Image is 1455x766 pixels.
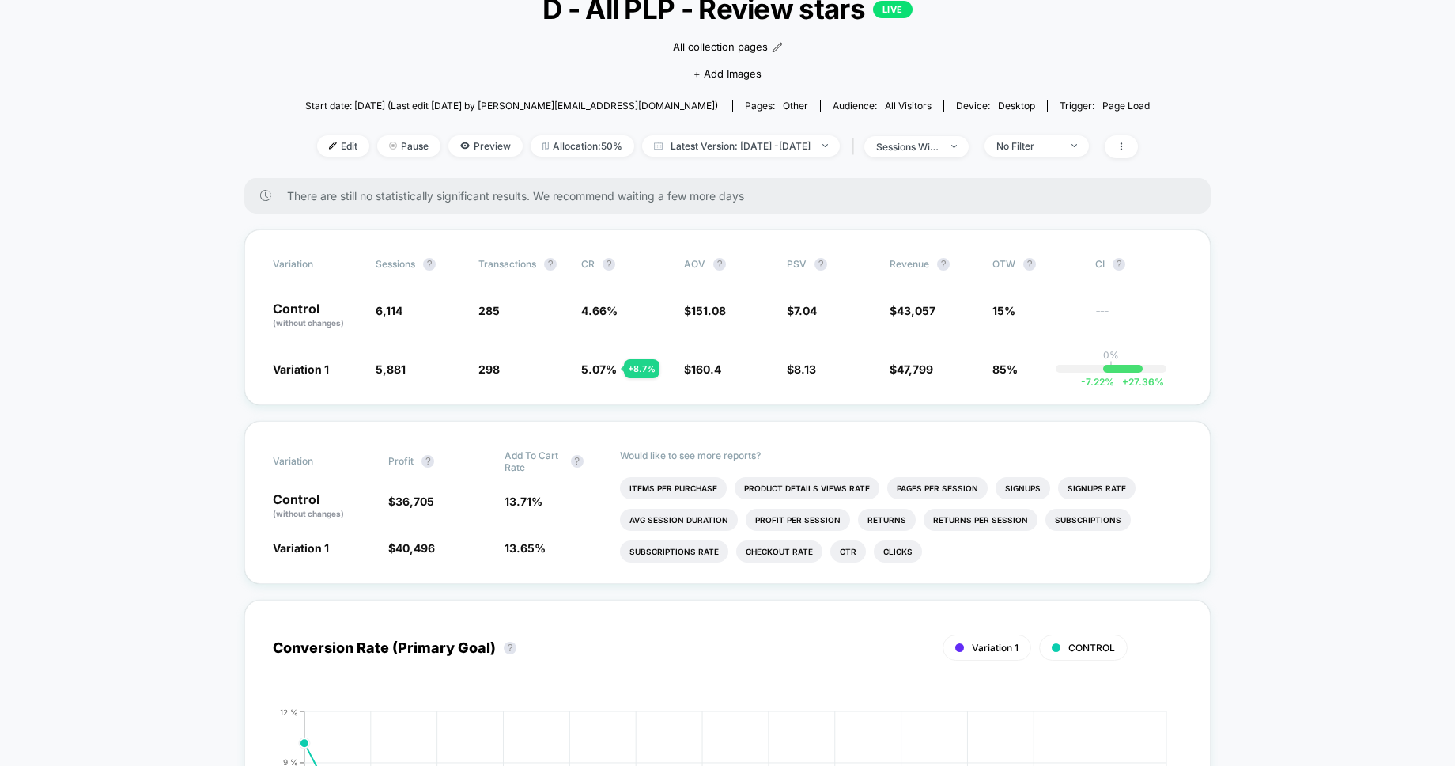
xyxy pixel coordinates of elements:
[924,509,1037,531] li: Returns Per Session
[1113,258,1125,271] button: ?
[1103,349,1119,361] p: 0%
[794,362,816,376] span: 8.13
[693,67,762,80] span: + Add Images
[972,642,1018,654] span: Variation 1
[691,362,721,376] span: 160.4
[794,304,817,317] span: 7.04
[822,144,828,147] img: end
[505,495,542,508] span: 13.71 %
[858,509,916,531] li: Returns
[1068,642,1115,654] span: CONTROL
[885,100,932,112] span: All Visitors
[376,362,406,376] span: 5,881
[388,495,434,508] span: $
[890,362,933,376] span: $
[1114,376,1164,388] span: 27.36 %
[376,258,415,270] span: Sessions
[317,135,369,157] span: Edit
[287,189,1179,203] span: There are still no statistically significant results. We recommend waiting a few more days
[1045,509,1131,531] li: Subscriptions
[873,1,913,18] p: LIVE
[388,455,414,467] span: Profit
[273,449,360,473] span: Variation
[998,100,1035,112] span: desktop
[937,258,950,271] button: ?
[951,145,957,148] img: end
[1122,376,1128,388] span: +
[620,477,727,499] li: Items Per Purchase
[787,304,817,317] span: $
[992,362,1018,376] span: 85%
[684,258,705,270] span: AOV
[1102,100,1150,112] span: Page Load
[273,362,329,376] span: Variation 1
[603,258,615,271] button: ?
[943,100,1047,112] span: Device:
[280,707,298,716] tspan: 12 %
[1109,361,1113,373] p: |
[642,135,840,157] span: Latest Version: [DATE] - [DATE]
[581,258,595,270] span: CR
[1058,477,1136,499] li: Signups Rate
[992,304,1015,317] span: 15%
[996,477,1050,499] li: Signups
[581,304,618,317] span: 4.66 %
[395,495,434,508] span: 36,705
[505,449,563,473] span: Add To Cart Rate
[787,258,807,270] span: PSV
[505,541,546,555] span: 13.65 %
[848,135,864,158] span: |
[787,362,816,376] span: $
[273,258,360,271] span: Variation
[273,493,372,520] p: Control
[1060,100,1150,112] div: Trigger:
[890,258,929,270] span: Revenue
[423,258,436,271] button: ?
[1095,306,1182,329] span: ---
[887,477,988,499] li: Pages Per Session
[581,362,617,376] span: 5.07 %
[273,509,344,518] span: (without changes)
[273,302,360,329] p: Control
[478,362,500,376] span: 298
[620,449,1182,461] p: Would like to see more reports?
[273,541,329,555] span: Variation 1
[736,540,822,563] li: Checkout Rate
[620,509,738,531] li: Avg Session Duration
[448,135,523,157] span: Preview
[544,258,557,271] button: ?
[654,142,663,150] img: calendar
[305,100,718,112] span: Start date: [DATE] (Last edit [DATE] by [PERSON_NAME][EMAIL_ADDRESS][DOMAIN_NAME])
[478,304,500,317] span: 285
[1095,258,1182,271] span: CI
[996,140,1060,152] div: No Filter
[814,258,827,271] button: ?
[388,541,435,555] span: $
[571,455,584,468] button: ?
[992,258,1079,271] span: OTW
[897,304,935,317] span: 43,057
[890,304,935,317] span: $
[1081,376,1114,388] span: -7.22 %
[897,362,933,376] span: 47,799
[745,100,808,112] div: Pages:
[783,100,808,112] span: other
[376,304,402,317] span: 6,114
[273,318,344,328] span: (without changes)
[395,541,435,555] span: 40,496
[691,304,726,317] span: 151.08
[624,359,659,378] div: + 8.7 %
[830,540,866,563] li: Ctr
[377,135,440,157] span: Pause
[735,477,879,499] li: Product Details Views Rate
[833,100,932,112] div: Audience:
[329,142,337,150] img: edit
[421,455,434,468] button: ?
[478,258,536,270] span: Transactions
[531,135,634,157] span: Allocation: 50%
[874,540,922,563] li: Clicks
[673,40,768,55] span: All collection pages
[713,258,726,271] button: ?
[1071,144,1077,147] img: end
[746,509,850,531] li: Profit Per Session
